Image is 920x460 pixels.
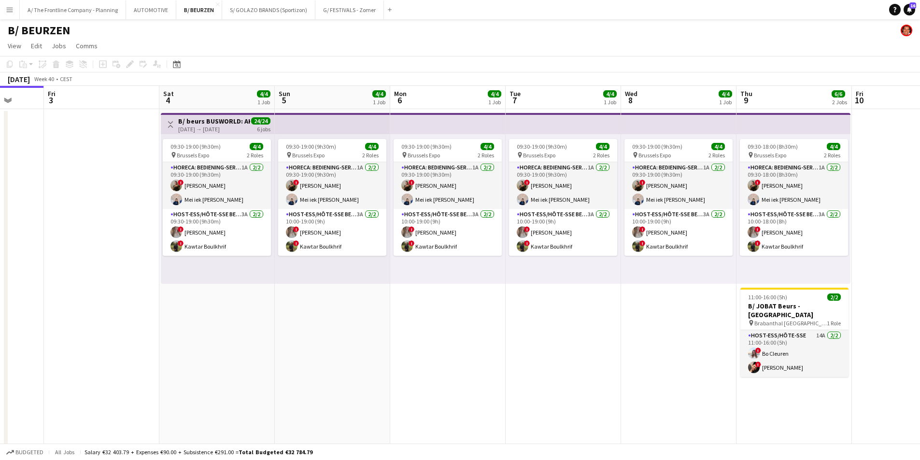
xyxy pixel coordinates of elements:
div: CEST [60,75,72,83]
button: Budgeted [5,447,45,458]
a: Comms [72,40,101,52]
button: AUTOMOTIVE [126,0,176,19]
span: Comms [76,42,98,50]
button: G/ FESTIVALS - Zomer [315,0,384,19]
app-user-avatar: Peter Desart [901,25,912,36]
button: B/ BEURZEN [176,0,222,19]
button: A/ The Frontline Company - Planning [20,0,126,19]
span: Edit [31,42,42,50]
h1: B/ BEURZEN [8,23,70,38]
div: [DATE] [8,74,30,84]
span: All jobs [53,448,76,456]
div: Salary €32 403.79 + Expenses €90.00 + Subsistence €291.00 = [85,448,312,456]
span: Budgeted [15,449,43,456]
a: Jobs [48,40,70,52]
span: Jobs [52,42,66,50]
span: Week 40 [32,75,56,83]
a: View [4,40,25,52]
span: 16 [909,2,916,9]
a: 16 [904,4,915,15]
span: View [8,42,21,50]
span: Total Budgeted €32 784.79 [239,448,312,456]
button: S/ GOLAZO BRANDS (Sportizon) [222,0,315,19]
a: Edit [27,40,46,52]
